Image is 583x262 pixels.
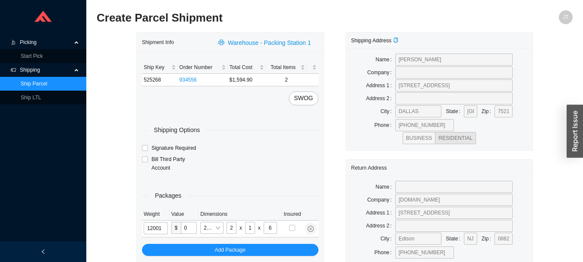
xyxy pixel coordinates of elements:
[142,61,178,74] th: Ship Key sortable
[258,224,261,232] div: x
[199,208,282,221] th: Dimensions
[240,224,242,232] div: x
[41,249,46,254] span: left
[366,92,395,104] label: Address 2
[142,74,178,86] td: 525268
[20,63,72,77] span: Shipping
[142,34,213,50] div: Shipment Info
[97,10,454,25] h2: Create Parcel Shipment
[351,160,528,176] div: Return Address
[268,63,298,72] span: Total Items
[375,181,395,193] label: Name
[266,74,306,86] td: 2
[228,61,266,74] th: Total Cost sortable
[171,222,181,234] span: $
[245,222,255,234] input: W
[170,208,199,221] th: Value
[367,66,395,79] label: Company
[178,61,228,74] th: Order Number sortable
[142,208,170,221] th: Weight
[375,246,395,259] label: Phone
[381,233,395,245] label: City
[375,119,395,131] label: Phone
[215,246,246,254] span: Add Package
[438,135,473,141] span: RESIDENTIAL
[294,93,313,103] span: SWOG
[393,38,398,43] span: copy
[366,220,395,232] label: Address 2
[218,39,226,46] span: printer
[144,63,170,72] span: Ship Key
[21,95,41,101] a: Ship LTL
[180,63,220,72] span: Order Number
[305,223,317,235] button: close-circle
[148,144,199,152] span: Signature Required
[282,208,303,221] th: Insured
[366,79,395,92] label: Address 1
[366,207,395,219] label: Address 1
[142,244,318,256] button: Add Package
[149,191,187,201] span: Packages
[213,36,318,48] button: printerWarehouse - Packing Station 1
[228,74,266,86] td: $1,594.90
[351,38,398,44] span: Shipping Address
[204,222,220,234] span: 26*19*5 mc4
[446,105,463,117] label: State
[406,135,432,141] span: BUSINESS
[563,10,568,24] span: JT
[228,38,311,48] span: Warehouse - Packing Station 1
[482,233,495,245] label: Zip
[264,222,277,234] input: H
[266,61,306,74] th: Total Items sortable
[227,222,236,234] input: L
[180,77,197,83] a: 934556
[230,63,258,72] span: Total Cost
[375,54,395,66] label: Name
[148,155,198,172] span: Bill Third Party Account
[367,194,395,206] label: Company
[482,105,495,117] label: Zip
[21,53,43,59] a: Start Pick
[289,92,318,105] button: SWOG
[20,35,72,49] span: Picking
[307,61,318,74] th: undefined sortable
[393,36,398,45] div: Copy
[148,125,206,135] span: Shipping Options
[446,233,463,245] label: State
[381,105,395,117] label: City
[21,81,47,87] a: Ship Parcel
